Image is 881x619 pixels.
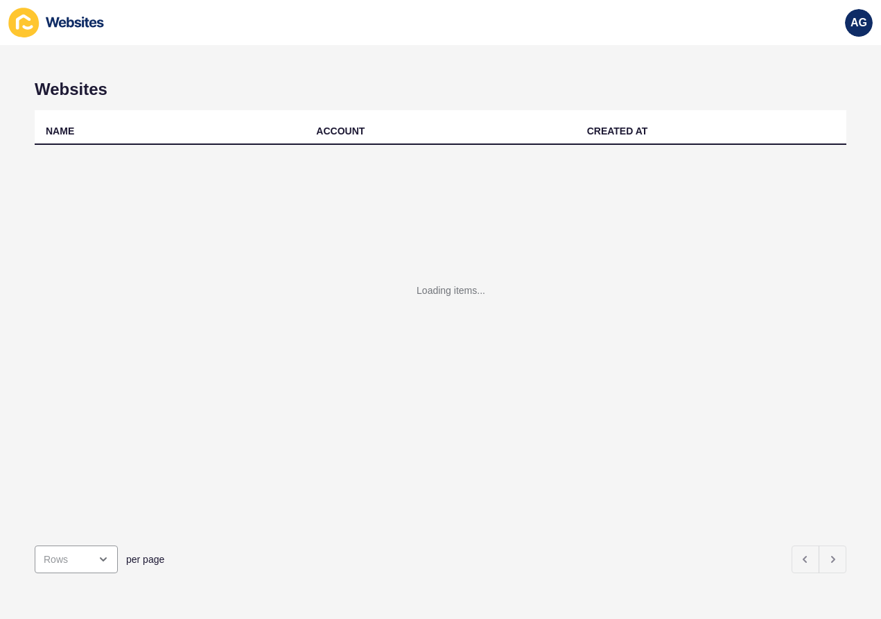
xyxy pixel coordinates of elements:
div: open menu [35,546,118,573]
div: ACCOUNT [316,124,365,138]
div: CREATED AT [587,124,648,138]
h1: Websites [35,80,846,99]
span: AG [851,16,867,30]
div: Loading items... [417,284,485,297]
span: per page [126,552,164,566]
div: NAME [46,124,74,138]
